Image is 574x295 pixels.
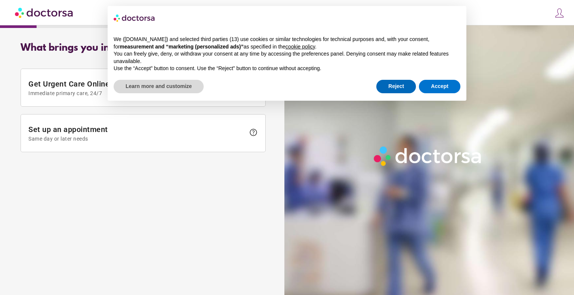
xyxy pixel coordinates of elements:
[114,36,460,50] p: We ([DOMAIN_NAME]) and selected third parties (13) use cookies or similar technologies for techni...
[114,12,155,24] img: logo
[114,80,204,93] button: Learn more and customize
[28,90,245,96] span: Immediate primary care, 24/7
[28,136,245,142] span: Same day or later needs
[28,125,245,142] span: Set up an appointment
[21,43,266,54] div: What brings you in?
[554,8,565,18] img: icons8-customer-100.png
[286,44,315,50] a: cookie policy
[371,143,485,169] img: Logo-Doctorsa-trans-White-partial-flat.png
[376,80,416,93] button: Reject
[28,79,245,96] span: Get Urgent Care Online
[120,44,243,50] strong: measurement and “marketing (personalized ads)”
[419,80,460,93] button: Accept
[114,50,460,65] p: You can freely give, deny, or withdraw your consent at any time by accessing the preferences pane...
[249,128,258,137] span: help
[114,65,460,72] p: Use the “Accept” button to consent. Use the “Reject” button to continue without accepting.
[15,4,74,21] img: Doctorsa.com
